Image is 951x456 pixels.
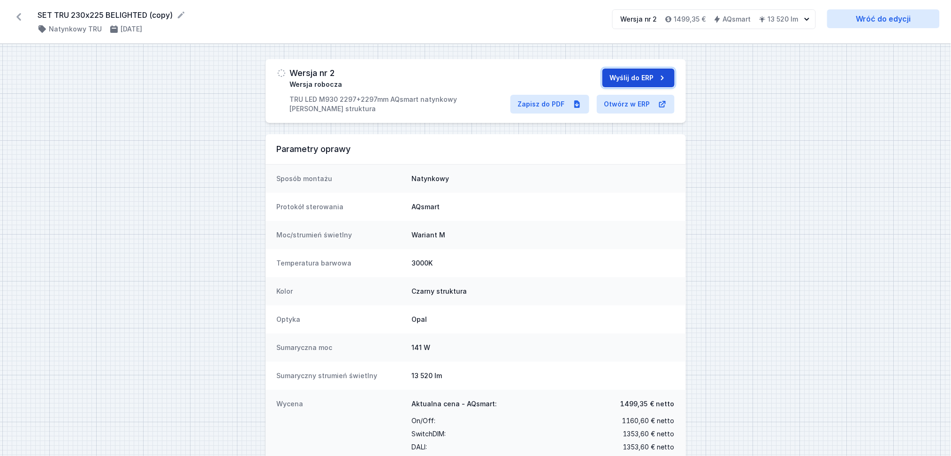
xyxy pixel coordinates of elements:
span: DALI : [412,441,427,454]
dd: 13 520 lm [412,371,675,380]
button: Wyślij do ERP [602,68,675,87]
a: Zapisz do PDF [510,95,589,114]
span: Wersja robocza [290,80,342,89]
h3: Parametry oprawy [277,144,675,155]
h4: Natynkowy TRU [49,24,102,34]
dt: Kolor [277,287,404,296]
span: Aktualna cena - AQsmart: [412,399,497,409]
p: TRU LED M930 2297+2297mm AQsmart natynkowy [PERSON_NAME] struktura [290,95,510,114]
button: Edytuj nazwę projektu [176,10,186,20]
dd: Wariant M [412,230,675,240]
a: Otwórz w ERP [597,95,675,114]
dd: Natynkowy [412,174,675,183]
span: SwitchDIM : [412,427,446,441]
a: Wróć do edycji [827,9,940,28]
span: 1353,60 € netto [623,441,675,454]
button: Wersja nr 21499,35 €AQsmart13 520 lm [612,9,816,29]
span: On/Off : [412,414,436,427]
img: draft.svg [277,68,286,78]
span: 1499,35 € netto [621,399,675,409]
h4: AQsmart [723,15,751,24]
dd: AQsmart [412,202,675,212]
h3: Wersja nr 2 [290,68,335,78]
form: SET TRU 230x225 BELIGHTED (copy) [38,9,601,21]
div: Wersja nr 2 [620,15,657,24]
dd: Opal [412,315,675,324]
dt: Temperatura barwowa [277,258,404,268]
h4: 13 520 lm [768,15,799,24]
span: 1160,60 € netto [622,414,675,427]
dt: Sposób montażu [277,174,404,183]
dt: Sumaryczny strumień świetlny [277,371,404,380]
dt: Sumaryczna moc [277,343,404,352]
dd: 141 W [412,343,675,352]
dd: Czarny struktura [412,287,675,296]
dt: Optyka [277,315,404,324]
h4: 1499,35 € [674,15,706,24]
dt: Moc/strumień świetlny [277,230,404,240]
h4: [DATE] [121,24,142,34]
dt: Protokół sterowania [277,202,404,212]
span: 1353,60 € netto [623,427,675,441]
dd: 3000K [412,258,675,268]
